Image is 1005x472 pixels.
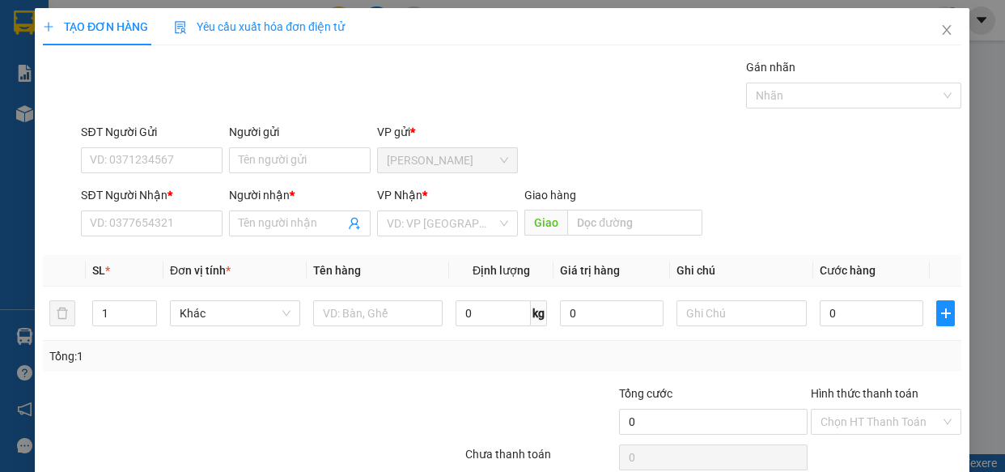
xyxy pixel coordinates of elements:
label: Hình thức thanh toán [812,387,919,400]
input: VD: Bàn, Ghế [313,300,443,326]
button: delete [49,300,75,326]
div: Tổng: 1 [49,347,389,365]
span: plus [938,307,955,320]
button: Close [925,8,970,53]
span: Yêu cầu xuất hóa đơn điện tử [175,20,346,33]
input: 0 [560,300,664,326]
span: Khác [180,301,291,325]
button: plus [937,300,956,326]
div: SĐT Người Nhận [82,186,223,204]
label: Gán nhãn [747,61,796,74]
input: Ghi Chú [677,300,808,326]
span: VP Nhận [377,189,422,202]
span: plus [43,21,54,32]
span: SL [92,264,105,277]
span: Giá trị hàng [560,264,620,277]
span: close [941,23,954,36]
div: Người gửi [230,123,371,141]
div: SĐT Người Gửi [82,123,223,141]
span: Tên hàng [313,264,361,277]
span: Tổng cước [619,387,672,400]
span: Định lượng [473,264,530,277]
div: VP gửi [377,123,519,141]
span: Cước hàng [820,264,876,277]
th: Ghi chú [671,255,814,287]
span: Giao [525,210,568,236]
input: Dọc đường [568,210,703,236]
div: Người nhận [230,186,371,204]
span: user-add [348,217,361,230]
span: Bảo Lộc [387,148,509,172]
img: icon [175,21,188,34]
span: Đơn vị tính [171,264,231,277]
span: Giao hàng [525,189,577,202]
span: TẠO ĐƠN HÀNG [43,20,148,33]
span: kg [531,300,547,326]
